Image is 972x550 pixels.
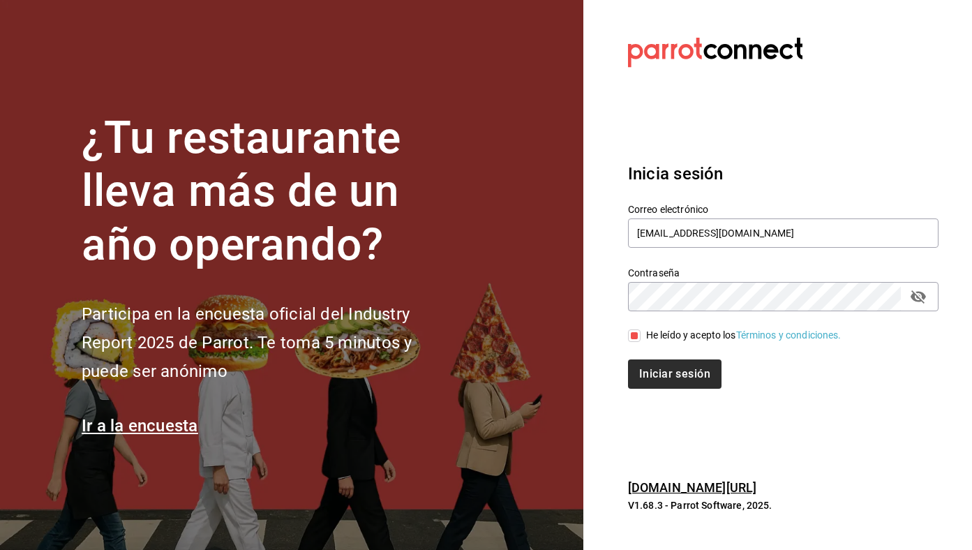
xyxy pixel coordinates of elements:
[628,267,939,277] label: Contraseña
[646,328,842,343] div: He leído y acepto los
[906,285,930,309] button: passwordField
[628,204,939,214] label: Correo electrónico
[628,218,939,248] input: Ingresa tu correo electrónico
[82,300,458,385] h2: Participa en la encuesta oficial del Industry Report 2025 de Parrot. Te toma 5 minutos y puede se...
[628,480,756,495] a: [DOMAIN_NAME][URL]
[628,498,939,512] p: V1.68.3 - Parrot Software, 2025.
[736,329,842,341] a: Términos y condiciones.
[82,416,198,436] a: Ir a la encuesta
[628,161,939,186] h3: Inicia sesión
[82,112,458,272] h1: ¿Tu restaurante lleva más de un año operando?
[628,359,721,389] button: Iniciar sesión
